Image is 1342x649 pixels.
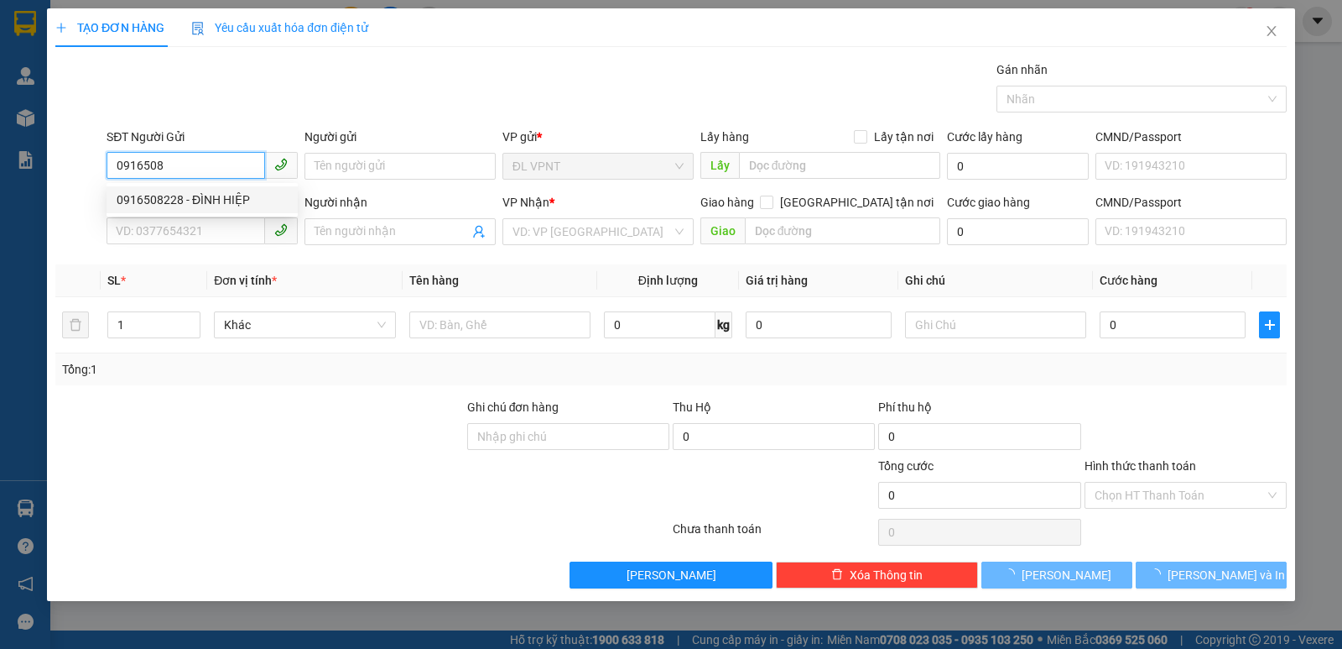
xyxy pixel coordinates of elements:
[1136,562,1287,589] button: [PERSON_NAME] và In
[898,264,1093,297] th: Ghi chú
[141,64,231,77] b: [DOMAIN_NAME]
[1095,193,1287,212] div: CMND/Passport
[224,312,385,338] span: Khác
[867,128,940,146] span: Lấy tận nơi
[773,193,940,212] span: [GEOGRAPHIC_DATA] tận nơi
[673,400,711,414] span: Thu Hộ
[502,196,549,209] span: VP Nhận
[776,562,978,589] button: deleteXóa Thông tin
[274,158,288,171] span: phone
[512,154,684,179] span: ĐL VPNT
[878,459,934,473] span: Tổng cước
[700,152,739,179] span: Lấy
[638,274,698,287] span: Định lượng
[1100,274,1157,287] span: Cước hàng
[214,274,277,287] span: Đơn vị tính
[947,218,1089,245] input: Cước giao hàng
[472,225,486,238] span: user-add
[191,22,205,35] img: icon
[996,63,1048,76] label: Gán nhãn
[700,196,754,209] span: Giao hàng
[947,153,1089,180] input: Cước lấy hàng
[831,568,843,582] span: delete
[274,223,288,237] span: phone
[1149,568,1168,580] span: loading
[1085,459,1196,473] label: Hình thức thanh toán
[182,21,222,61] img: logo.jpg
[1168,566,1285,584] span: [PERSON_NAME] và In
[62,360,519,379] div: Tổng: 1
[467,423,669,450] input: Ghi chú đơn hàng
[1259,311,1280,338] button: plus
[21,108,87,217] b: Phúc An Express
[947,196,1030,209] label: Cước giao hàng
[502,128,694,146] div: VP gửi
[1022,566,1111,584] span: [PERSON_NAME]
[700,217,745,244] span: Giao
[107,128,298,146] div: SĐT Người Gửi
[1095,128,1287,146] div: CMND/Passport
[304,128,496,146] div: Người gửi
[746,274,808,287] span: Giá trị hàng
[1003,568,1022,580] span: loading
[21,21,105,105] img: logo.jpg
[700,130,749,144] span: Lấy hàng
[878,398,1080,423] div: Phí thu hộ
[103,24,166,103] b: Gửi khách hàng
[62,311,89,338] button: delete
[1248,8,1295,55] button: Close
[745,217,941,244] input: Dọc đường
[107,186,298,213] div: 0916508228 - ĐÌNH HIỆP
[671,520,876,549] div: Chưa thanh toán
[117,191,288,209] div: 0916508228 - ĐÌNH HIỆP
[1260,318,1279,332] span: plus
[715,311,732,338] span: kg
[746,311,892,338] input: 0
[141,80,231,101] li: (c) 2017
[570,562,772,589] button: [PERSON_NAME]
[304,193,496,212] div: Người nhận
[409,311,590,338] input: VD: Bàn, Ghế
[947,130,1022,144] label: Cước lấy hàng
[739,152,941,179] input: Dọc đường
[107,274,121,287] span: SL
[850,566,923,584] span: Xóa Thông tin
[409,274,459,287] span: Tên hàng
[55,21,164,34] span: TẠO ĐƠN HÀNG
[981,562,1132,589] button: [PERSON_NAME]
[627,566,716,584] span: [PERSON_NAME]
[55,22,67,34] span: plus
[467,400,559,414] label: Ghi chú đơn hàng
[1265,24,1278,38] span: close
[905,311,1086,338] input: Ghi Chú
[191,21,368,34] span: Yêu cầu xuất hóa đơn điện tử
